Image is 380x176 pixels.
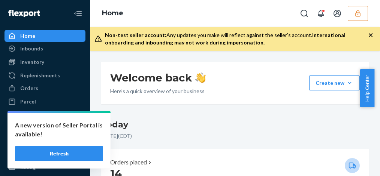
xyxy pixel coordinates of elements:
[20,98,36,105] div: Parcel
[195,72,206,83] img: hand-wave emoji
[4,56,85,68] a: Inventory
[4,70,85,81] a: Replenishments
[15,146,103,161] button: Refresh
[20,58,44,66] div: Inventory
[309,75,360,90] button: Create new
[4,122,85,134] a: Prep
[105,31,368,46] div: Any updates you make will reflect against the seller's account.
[110,158,147,167] p: Orders placed
[4,161,85,173] a: Billing
[96,3,129,24] ol: breadcrumbs
[15,121,103,139] p: A new version of Seller Portal is available!
[297,6,312,21] button: Open Search Box
[20,45,43,52] div: Inbounds
[313,6,328,21] button: Open notifications
[330,6,345,21] button: Open account menu
[102,9,123,17] a: Home
[101,119,369,131] h3: Today
[332,154,373,172] iframe: Opens a widget where you can chat to one of our agents
[4,82,85,94] a: Orders
[4,109,85,121] a: Freight
[110,87,206,95] p: Here’s a quick overview of your business
[360,69,374,107] button: Help Center
[4,96,85,108] a: Parcel
[8,10,40,17] img: Flexport logo
[4,30,85,42] a: Home
[70,6,85,21] button: Close Navigation
[20,32,35,40] div: Home
[4,135,85,146] a: Returns
[105,32,166,38] span: Non-test seller account:
[110,71,206,84] h1: Welcome back
[101,132,369,140] p: [DATE] ( CDT )
[20,84,38,92] div: Orders
[4,148,85,160] a: Reporting
[4,43,85,55] a: Inbounds
[20,72,60,79] div: Replenishments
